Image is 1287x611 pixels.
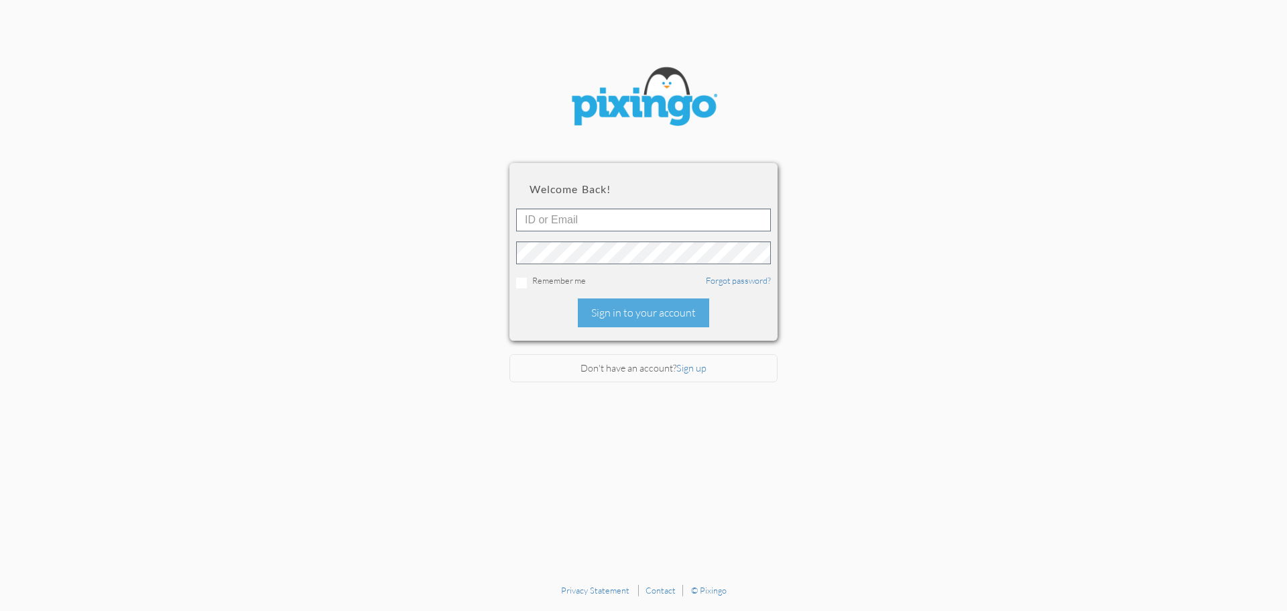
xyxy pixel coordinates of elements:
a: Sign up [676,362,707,374]
input: ID or Email [516,209,771,231]
img: pixingo logo [563,60,724,136]
a: Contact [646,585,676,596]
h2: Welcome back! [530,183,757,195]
div: Remember me [516,274,771,288]
a: © Pixingo [691,585,727,596]
a: Forgot password? [706,275,771,286]
div: Don't have an account? [509,354,778,383]
a: Privacy Statement [561,585,629,596]
div: Sign in to your account [578,298,709,327]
